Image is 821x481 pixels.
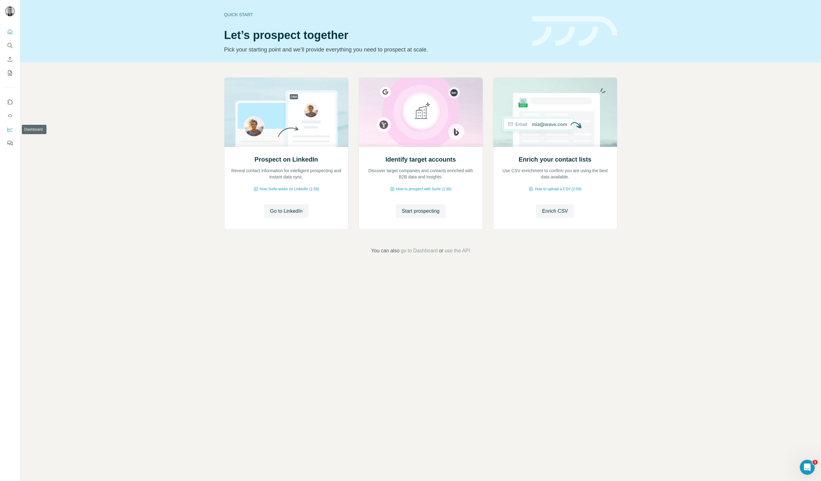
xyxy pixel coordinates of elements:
p: Use CSV enrichment to confirm you are using the best data available. [500,168,611,180]
div: Quick start [224,12,525,18]
span: Go to LinkedIn [270,207,302,215]
span: Enrich CSV [542,207,568,215]
button: My lists [5,67,15,79]
button: Go to LinkedIn [264,204,309,218]
button: Enrich CSV [536,204,574,218]
button: Dashboard [5,124,15,135]
span: How Surfe works on LinkedIn (1:58) [260,186,319,192]
span: Start prospecting [402,207,440,215]
img: Enrich your contact lists [493,78,617,147]
p: Reveal contact information for intelligent prospecting and instant data sync. [231,168,342,180]
h2: Identify target accounts [385,155,456,164]
button: Start prospecting [396,204,446,218]
img: Identify target accounts [359,78,483,147]
iframe: Intercom live chat [800,460,815,475]
button: Search [5,40,15,51]
button: Use Surfe on LinkedIn [5,96,15,108]
h2: Prospect on LinkedIn [254,155,318,164]
button: Feedback [5,138,15,149]
span: How to upload a CSV (2:59) [535,186,581,192]
button: go to Dashboard [401,247,437,255]
button: use the API [445,247,470,255]
span: or [439,247,443,255]
img: Prospect on LinkedIn [224,78,349,147]
img: banner [532,16,617,46]
span: How to prospect with Surfe (1:30) [396,186,452,192]
p: Pick your starting point and we’ll provide everything you need to prospect at scale. [224,45,525,54]
button: Quick start [5,26,15,37]
img: Avatar [5,6,15,16]
h1: Let’s prospect together [224,29,525,41]
span: You can also [371,247,399,255]
h2: Enrich your contact lists [519,155,591,164]
button: Use Surfe API [5,110,15,121]
span: 1 [813,460,818,465]
button: Enrich CSV [5,54,15,65]
p: Discover target companies and contacts enriched with B2B data and insights. [365,168,476,180]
